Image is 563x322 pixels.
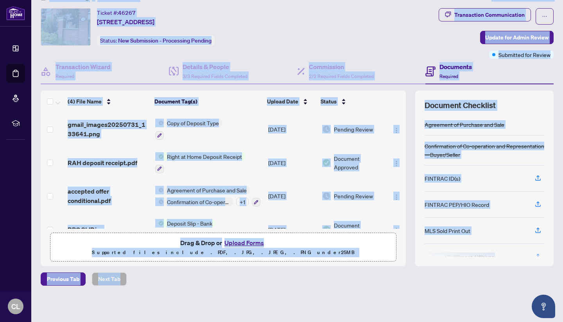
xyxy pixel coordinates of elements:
[68,187,149,205] span: accepted offer conditional.pdf
[155,219,164,228] img: Status Icon
[334,154,384,171] span: Document Approved
[97,17,154,27] span: [STREET_ADDRESS]
[92,272,127,286] button: Next Tab
[155,197,164,206] img: Status Icon
[265,213,319,246] td: [DATE]
[68,225,104,234] span: RBC SLIP.jpg
[425,226,470,235] div: MLS Sold Print Out
[322,225,331,234] img: Document Status
[334,192,373,200] span: Pending Review
[485,31,549,44] span: Update for Admin Review
[183,62,247,71] h4: Details & People
[393,194,400,200] img: Logo
[155,119,222,140] button: Status IconCopy of Deposit Type
[322,125,331,133] img: Document Status
[425,142,544,159] div: Confirmation of Co-operation and Representation—Buyer/Seller
[164,119,222,127] span: Copy of Deposit Type
[393,127,400,133] img: Logo
[155,152,164,161] img: Status Icon
[454,9,525,21] div: Transaction Communication
[393,160,400,167] img: Logo
[68,97,102,106] span: (4) File Name
[97,8,136,17] div: Ticket #:
[390,123,403,135] button: Logo
[65,91,151,112] th: (4) File Name
[6,6,25,20] img: logo
[532,295,555,318] button: Open asap
[321,97,337,106] span: Status
[390,190,403,202] button: Logo
[322,158,331,167] img: Document Status
[265,180,319,213] td: [DATE]
[322,192,331,200] img: Document Status
[390,157,403,169] button: Logo
[118,37,212,44] span: New Submission - Processing Pending
[118,9,136,16] span: 46267
[11,301,20,312] span: CL
[155,152,245,173] button: Status IconRight at Home Deposit Receipt
[97,35,215,46] div: Status:
[439,8,531,21] button: Transaction Communication
[390,223,403,236] button: Logo
[309,73,374,79] span: 2/2 Required Fields Completed
[68,120,149,139] span: gmail_images20250731_133641.png
[68,158,137,167] span: RAH deposit receipt.pdf
[265,112,319,146] td: [DATE]
[267,97,298,106] span: Upload Date
[425,200,489,209] div: FINTRAC PEP/HIO Record
[425,174,460,183] div: FINTRAC ID(s)
[317,91,385,112] th: Status
[41,272,86,286] button: Previous Tab
[425,120,504,129] div: Agreement of Purchase and Sale
[50,233,396,262] span: Drag & Drop orUpload FormsSupported files include .PDF, .JPG, .JPEG, .PNG under25MB
[334,221,384,238] span: Document Approved
[164,186,250,194] span: Agreement of Purchase and Sale
[155,186,164,194] img: Status Icon
[542,14,547,19] span: ellipsis
[264,91,317,112] th: Upload Date
[180,238,266,248] span: Drag & Drop or
[334,125,373,133] span: Pending Review
[236,197,249,206] div: + 1
[151,91,264,112] th: Document Tag(s)
[439,62,472,71] h4: Documents
[41,9,90,45] img: IMG-W12232397_1.jpg
[155,219,215,240] button: Status IconDeposit Slip - Bank
[56,62,111,71] h4: Transaction Wizard
[498,50,550,59] span: Submitted for Review
[164,197,233,206] span: Confirmation of Co-operation and Representation—Buyer/Seller
[56,73,74,79] span: Required
[155,186,260,207] button: Status IconAgreement of Purchase and SaleStatus IconConfirmation of Co-operation and Representati...
[55,248,391,257] p: Supported files include .PDF, .JPG, .JPEG, .PNG under 25 MB
[155,119,164,127] img: Status Icon
[164,219,215,228] span: Deposit Slip - Bank
[425,100,496,111] span: Document Checklist
[439,73,458,79] span: Required
[480,31,554,44] button: Update for Admin Review
[309,62,374,71] h4: Commission
[183,73,247,79] span: 3/3 Required Fields Completed
[164,152,245,161] span: Right at Home Deposit Receipt
[47,273,79,285] span: Previous Tab
[393,227,400,233] img: Logo
[222,238,266,248] button: Upload Forms
[265,146,319,180] td: [DATE]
